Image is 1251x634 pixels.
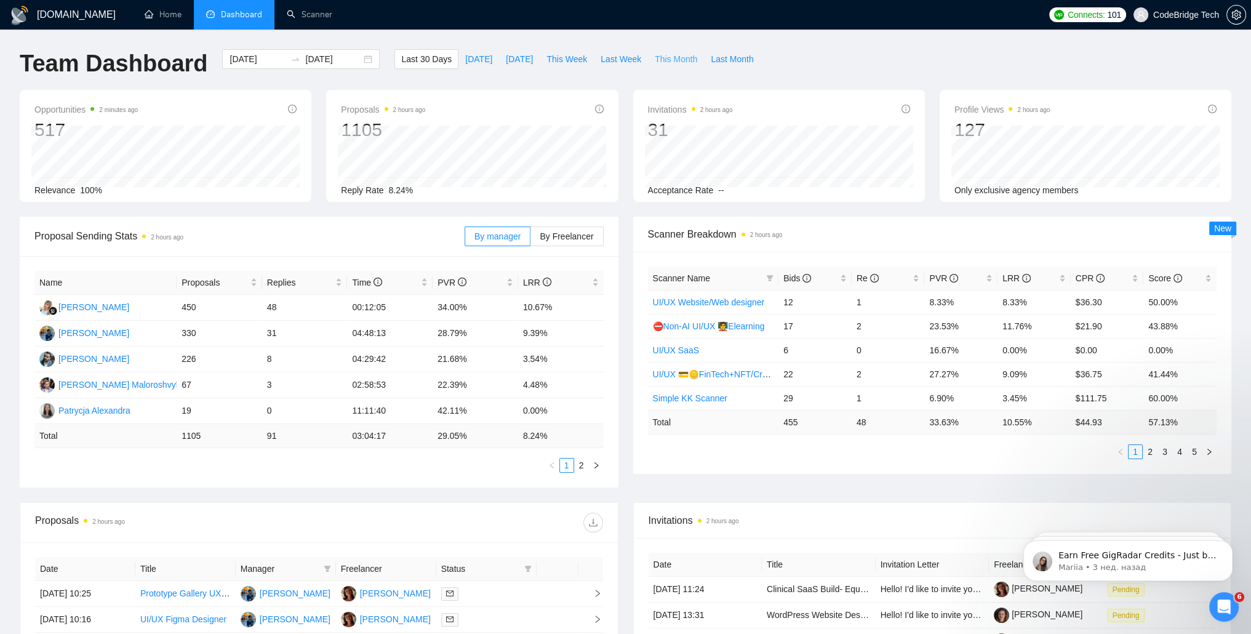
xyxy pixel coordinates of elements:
span: right [593,462,600,469]
a: [PERSON_NAME] [994,584,1082,593]
td: 29 [778,386,852,410]
th: Date [35,557,135,581]
li: 1 [559,458,574,473]
button: [DATE] [499,49,540,69]
span: info-circle [458,278,466,286]
time: 2 hours ago [706,518,739,524]
span: Time [352,278,382,287]
span: By manager [474,231,521,241]
div: [PERSON_NAME] [360,587,431,600]
img: upwork-logo.png [1054,10,1064,20]
input: Start date [230,52,286,66]
span: dashboard [206,10,215,18]
td: $21.90 [1071,314,1144,338]
a: Clinical SaaS Build- Equity-Only. Pilot Secured, Revenue Pipeline Ready [767,584,1044,594]
td: 16.67% [924,338,997,362]
a: ⛔Non-AI UI/UX 🧑‍🏫Elearning [653,321,765,331]
span: right [1205,448,1213,455]
span: info-circle [288,105,297,113]
td: [DATE] 10:16 [35,607,135,633]
img: logo [10,6,30,25]
td: 3 [262,372,348,398]
a: 5 [1188,445,1201,459]
td: 3.45% [997,386,1071,410]
a: SA[PERSON_NAME] [241,614,330,624]
span: Manager [241,562,319,576]
img: SA [241,586,256,601]
span: Scanner Breakdown [648,227,1217,242]
td: UI/UX Figma Designer [135,607,236,633]
span: This Week [546,52,587,66]
div: 517 [34,118,138,142]
td: 0.00% [518,398,604,424]
span: filter [522,560,534,578]
td: 48 [852,410,925,434]
td: 33.63 % [924,410,997,434]
td: 04:29:42 [347,347,433,372]
td: 6 [778,338,852,362]
td: 91 [262,424,348,448]
td: 2 [852,314,925,338]
img: DM [39,377,55,393]
span: Re [857,273,879,283]
span: 6 [1234,592,1244,602]
td: 42.11% [433,398,518,424]
td: 48 [262,295,348,321]
td: 67 [177,372,262,398]
div: Patrycja Alexandra [58,404,130,417]
td: 22.39% [433,372,518,398]
td: $111.75 [1071,386,1144,410]
div: [PERSON_NAME] [58,300,129,314]
button: left [545,458,559,473]
a: homeHome [145,9,182,20]
span: Status [441,562,519,576]
time: 2 hours ago [750,231,783,238]
a: AV[PERSON_NAME] [341,614,431,624]
a: 4 [1173,445,1186,459]
li: Next Page [589,458,604,473]
span: setting [1227,10,1245,20]
a: searchScanner [287,9,332,20]
span: Only exclusive agency members [954,185,1079,195]
td: 1 [852,386,925,410]
div: [PERSON_NAME] [260,612,330,626]
span: Connects: [1068,8,1105,22]
button: setting [1226,5,1246,25]
td: [DATE] 10:25 [35,581,135,607]
td: [DATE] 11:24 [649,577,762,603]
span: info-circle [1173,274,1182,283]
time: 2 minutes ago [99,106,138,113]
button: This Week [540,49,594,69]
td: 0.00% [1143,338,1217,362]
span: Proposals [182,276,248,289]
span: right [583,589,602,598]
a: 2 [575,459,588,472]
span: Replies [267,276,334,289]
span: Last Week [601,52,641,66]
time: 2 hours ago [92,518,125,525]
button: Last Week [594,49,648,69]
a: DM[PERSON_NAME] Maloroshvylo [39,379,183,389]
span: Invitations [649,513,1217,528]
a: Prototype Gallery UX/UI Design for Gallery Site [140,588,321,598]
button: left [1113,444,1128,459]
td: 60.00% [1143,386,1217,410]
img: gigradar-bm.png [49,307,57,315]
span: info-circle [595,105,604,113]
th: Proposals [177,271,262,295]
h1: Team Dashboard [20,49,207,78]
td: $36.75 [1071,362,1144,386]
td: 0 [852,338,925,362]
img: c1E8dj8wQDXrhoBdMhIfBJ-h8n_77G0GV7qAhk8nFafeocn6y0Gvuuedam9dPeyLqc [994,608,1009,623]
span: LRR [1002,273,1031,283]
span: filter [766,275,773,282]
span: PVR [929,273,958,283]
input: End date [305,52,361,66]
div: [PERSON_NAME] [58,352,129,366]
a: PAPatrycja Alexandra [39,405,130,415]
span: Last Month [711,52,753,66]
td: 330 [177,321,262,347]
div: 31 [648,118,733,142]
